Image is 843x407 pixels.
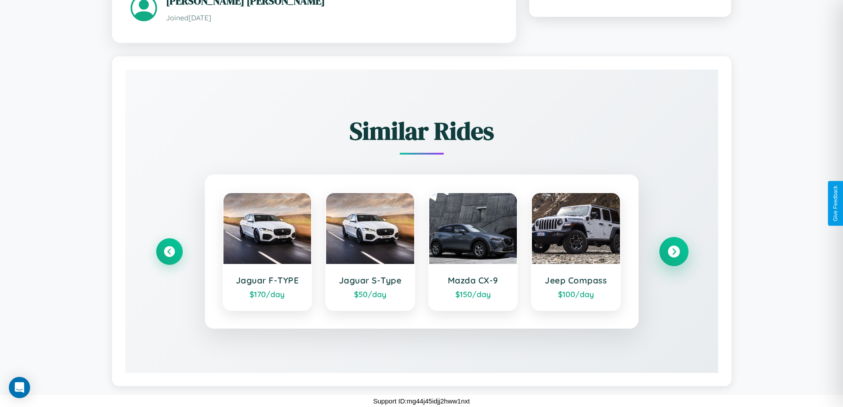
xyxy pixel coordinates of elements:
h3: Jaguar F-TYPE [232,275,303,286]
a: Jaguar F-TYPE$170/day [223,192,312,311]
h3: Jaguar S-Type [335,275,405,286]
h3: Jeep Compass [541,275,611,286]
div: $ 170 /day [232,289,303,299]
p: Support ID: mg44j45idjj2hww1nxt [373,395,470,407]
a: Jaguar S-Type$50/day [325,192,415,311]
div: Give Feedback [832,186,839,221]
a: Mazda CX-9$150/day [428,192,518,311]
div: $ 50 /day [335,289,405,299]
h2: Similar Rides [156,114,687,148]
div: $ 100 /day [541,289,611,299]
div: Open Intercom Messenger [9,377,30,398]
h3: Mazda CX-9 [438,275,508,286]
a: Jeep Compass$100/day [531,192,621,311]
div: $ 150 /day [438,289,508,299]
p: Joined [DATE] [166,12,497,24]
